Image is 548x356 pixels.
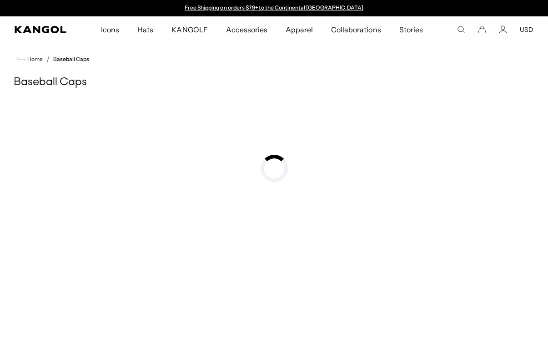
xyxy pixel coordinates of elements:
[171,16,207,43] span: KANGOLF
[457,25,465,34] summary: Search here
[15,26,67,33] a: Kangol
[181,5,368,12] div: 1 of 2
[181,5,368,12] div: Announcement
[499,25,507,34] a: Account
[217,16,277,43] a: Accessories
[390,16,432,43] a: Stories
[92,16,128,43] a: Icons
[399,16,423,43] span: Stories
[25,56,43,62] span: Home
[17,55,43,63] a: Home
[53,56,89,62] a: Baseball Caps
[101,16,119,43] span: Icons
[331,16,381,43] span: Collaborations
[43,54,50,65] li: /
[478,25,486,34] button: Cart
[14,76,534,89] h1: Baseball Caps
[181,5,368,12] slideshow-component: Announcement bar
[137,16,153,43] span: Hats
[128,16,162,43] a: Hats
[226,16,267,43] span: Accessories
[286,16,313,43] span: Apparel
[277,16,322,43] a: Apparel
[322,16,390,43] a: Collaborations
[162,16,216,43] a: KANGOLF
[520,25,533,34] button: USD
[185,4,363,11] a: Free Shipping on orders $79+ to the Continental [GEOGRAPHIC_DATA]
